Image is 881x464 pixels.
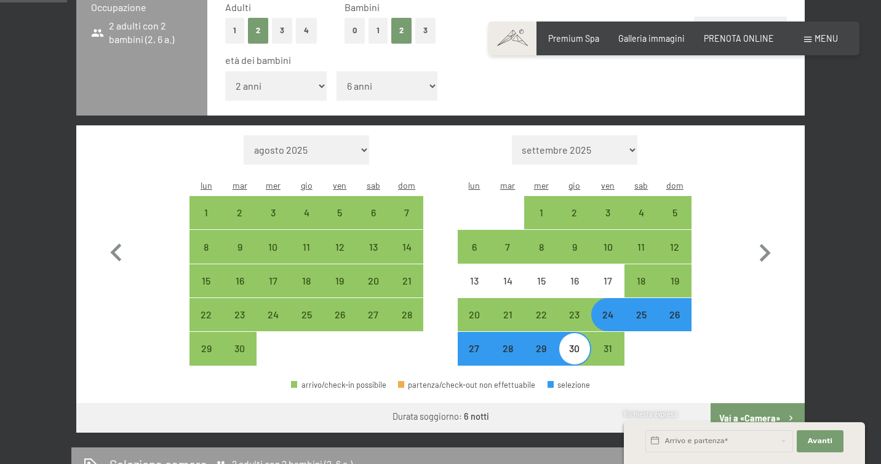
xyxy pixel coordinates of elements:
div: Sat Oct 25 2025 [624,298,658,331]
abbr: mercoledì [266,180,281,191]
button: 1 [225,18,244,43]
div: arrivo/check-in possibile [491,332,524,365]
div: selezione [548,381,591,389]
div: arrivo/check-in possibile [257,196,290,229]
abbr: sabato [367,180,380,191]
div: Wed Sep 24 2025 [257,298,290,331]
span: Avanti [808,436,832,446]
div: Mon Sep 01 2025 [189,196,223,229]
button: 4 [296,18,317,43]
div: Sun Sep 21 2025 [390,264,423,297]
a: Premium Spa [548,33,599,44]
div: arrivo/check-in possibile [524,332,557,365]
div: 22 [525,310,556,340]
div: arrivo/check-in possibile [290,230,323,263]
h3: Occupazione [91,1,193,14]
abbr: martedì [233,180,247,191]
abbr: venerdì [333,180,346,191]
div: arrivo/check-in possibile [223,298,256,331]
div: Thu Sep 11 2025 [290,230,323,263]
abbr: giovedì [568,180,580,191]
div: arrivo/check-in possibile [223,230,256,263]
div: 26 [660,310,690,340]
div: Fri Sep 05 2025 [323,196,356,229]
div: arrivo/check-in possibile [624,230,658,263]
div: età dei bambini [225,53,777,67]
div: Fri Sep 19 2025 [323,264,356,297]
div: arrivo/check-in possibile [390,196,423,229]
div: arrivo/check-in possibile [323,230,356,263]
div: arrivo/check-in possibile [290,196,323,229]
div: 24 [592,310,623,340]
div: arrivo/check-in possibile [624,298,658,331]
div: 4 [626,208,656,238]
a: PRENOTA ONLINE [704,33,774,44]
div: Tue Oct 21 2025 [491,298,524,331]
span: Adulti [225,1,251,13]
div: arrivo/check-in possibile [524,230,557,263]
div: Sat Oct 04 2025 [624,196,658,229]
div: Wed Sep 17 2025 [257,264,290,297]
div: 3 [258,208,289,238]
div: Sat Sep 13 2025 [357,230,390,263]
div: 12 [324,242,355,273]
div: 14 [391,242,422,273]
span: Menu [815,33,838,44]
div: arrivo/check-in possibile [624,264,658,297]
div: Tue Sep 30 2025 [223,332,256,365]
div: arrivo/check-in possibile [390,298,423,331]
div: 7 [391,208,422,238]
div: 8 [191,242,221,273]
div: arrivo/check-in non effettuabile [458,264,491,297]
div: 5 [324,208,355,238]
div: 30 [224,344,255,374]
div: 8 [525,242,556,273]
div: 10 [258,242,289,273]
div: 20 [358,276,389,307]
div: Fri Sep 12 2025 [323,230,356,263]
div: Tue Sep 23 2025 [223,298,256,331]
div: arrivo/check-in possibile [257,230,290,263]
div: 26 [324,310,355,340]
div: arrivo/check-in possibile [390,230,423,263]
div: Mon Sep 15 2025 [189,264,223,297]
div: 2 [224,208,255,238]
div: 25 [626,310,656,340]
div: arrivo/check-in possibile [558,298,591,331]
button: 3 [415,18,436,43]
div: 20 [459,310,490,340]
div: 27 [358,310,389,340]
div: 19 [660,276,690,307]
div: 15 [191,276,221,307]
div: arrivo/check-in possibile [591,196,624,229]
div: 7 [492,242,523,273]
div: Wed Oct 22 2025 [524,298,557,331]
div: arrivo/check-in possibile [591,298,624,331]
a: Galleria immagini [618,33,685,44]
button: 2 [248,18,268,43]
div: Mon Sep 29 2025 [189,332,223,365]
div: 17 [592,276,623,307]
div: arrivo/check-in possibile [189,264,223,297]
div: 25 [291,310,322,340]
div: 10 [592,242,623,273]
div: Thu Oct 23 2025 [558,298,591,331]
div: Tue Sep 09 2025 [223,230,256,263]
div: Thu Oct 16 2025 [558,264,591,297]
div: 17 [258,276,289,307]
div: Sun Oct 19 2025 [658,264,692,297]
div: 13 [358,242,389,273]
div: 28 [492,344,523,374]
div: 23 [559,310,590,340]
abbr: mercoledì [534,180,549,191]
div: 18 [626,276,656,307]
div: Thu Oct 30 2025 [558,332,591,365]
div: arrivo/check-in possibile [290,298,323,331]
div: 12 [660,242,690,273]
div: 13 [459,276,490,307]
div: arrivo/check-in possibile [658,298,692,331]
div: arrivo/check-in possibile [223,196,256,229]
div: Sun Oct 12 2025 [658,230,692,263]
